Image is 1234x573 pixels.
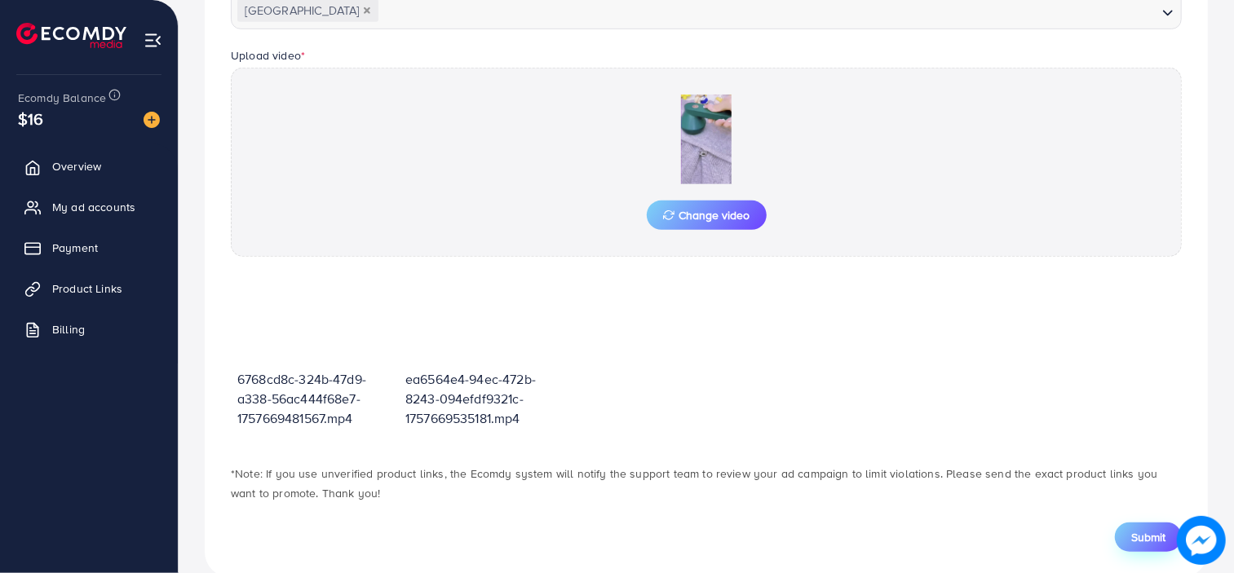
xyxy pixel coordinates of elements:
img: logo [16,23,126,48]
button: Deselect Pakistan [363,7,371,15]
span: Product Links [52,280,122,297]
a: My ad accounts [12,191,166,223]
p: ea6564e4-94ec-472b-8243-094efdf9321c-1757669535181.mp4 [405,369,560,428]
a: Payment [12,231,166,264]
button: Submit [1115,522,1182,552]
img: image [144,112,160,128]
img: image [1177,516,1226,565]
button: Change video [647,201,767,230]
span: Change video [663,209,750,221]
span: Payment [52,240,98,256]
a: Billing [12,313,166,346]
span: Ecomdy Balance [18,90,106,106]
p: *Note: If you use unverified product links, the Ecomdy system will notify the support team to rev... [231,464,1182,503]
img: Preview Image [625,95,788,184]
span: My ad accounts [52,199,135,215]
p: 6768cd8c-324b-47d9-a338-56ac444f68e7-1757669481567.mp4 [237,369,392,428]
a: Overview [12,150,166,183]
span: Billing [52,321,85,337]
span: Submit [1131,529,1165,545]
label: Upload video [231,47,305,64]
span: Overview [52,158,101,174]
a: Product Links [12,272,166,305]
img: menu [144,31,162,50]
span: $16 [16,105,45,132]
